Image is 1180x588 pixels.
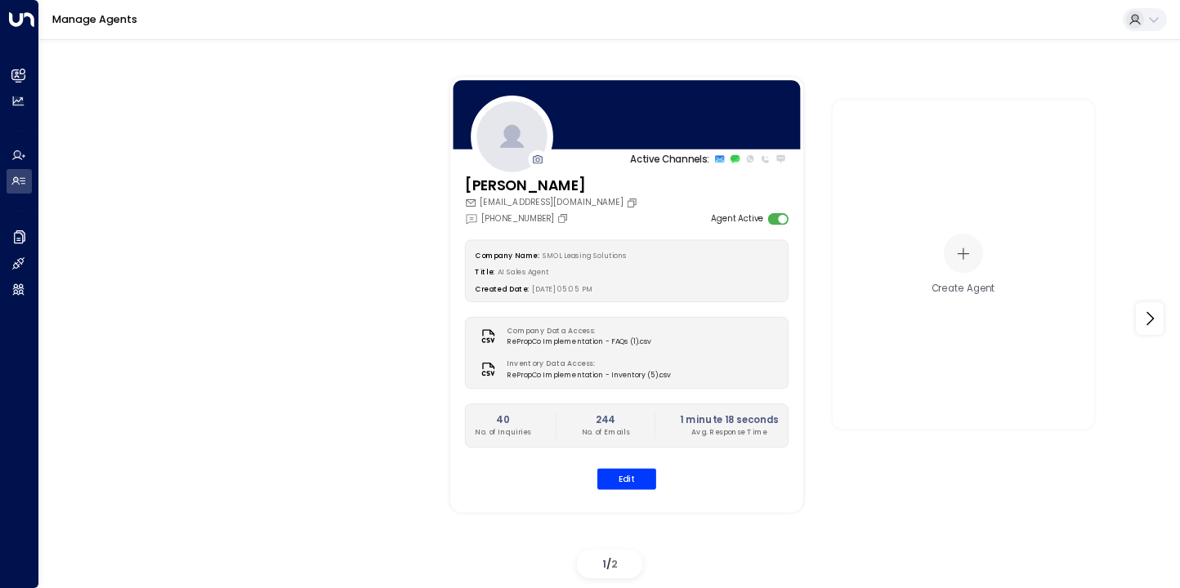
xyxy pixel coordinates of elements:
label: Inventory Data Access: [507,359,665,369]
label: Company Data Access: [507,326,645,336]
button: Edit [597,468,656,489]
span: RePropCo Implementation - Inventory (5).csv [507,369,671,380]
span: [DATE] 05:05 PM [532,283,592,293]
span: 2 [611,557,618,571]
h2: 1 minute 18 seconds [680,412,779,426]
button: Copy [626,197,641,208]
a: Manage Agents [52,12,137,26]
div: [PHONE_NUMBER] [465,212,572,225]
div: [EMAIL_ADDRESS][DOMAIN_NAME] [465,197,641,209]
div: Create Agent [931,282,995,296]
div: / [577,550,642,578]
label: Company Name: [475,251,539,261]
span: 1 [602,557,606,571]
h2: 244 [582,412,630,426]
span: RePropCo Implementation - FAQs (1).csv [507,336,650,347]
h2: 40 [475,412,530,426]
label: Created Date: [475,283,529,293]
button: Copy [556,212,571,224]
span: AI Sales Agent [498,267,549,277]
p: Active Channels: [630,152,709,166]
label: Agent Active [711,212,764,225]
h3: [PERSON_NAME] [465,176,641,197]
p: Avg. Response Time [680,426,779,437]
span: SMOL Leasing Solutions [543,251,627,261]
label: Title: [475,267,494,277]
p: No. of Inquiries [475,426,530,437]
p: No. of Emails [582,426,630,437]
